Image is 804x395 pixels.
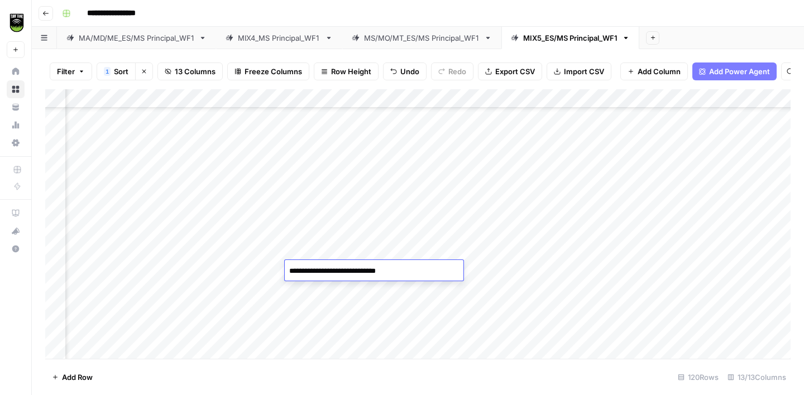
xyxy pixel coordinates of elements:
[342,27,501,49] a: MS/MO/MT_ES/MS Principal_WF1
[62,372,93,383] span: Add Row
[709,66,770,77] span: Add Power Agent
[448,66,466,77] span: Redo
[45,368,99,386] button: Add Row
[7,9,25,37] button: Workspace: Turf Tank - Data Team
[638,66,681,77] span: Add Column
[7,80,25,98] a: Browse
[227,62,309,80] button: Freeze Columns
[564,66,604,77] span: Import CSV
[523,32,618,44] div: MIX5_ES/MS Principal_WF1
[7,62,25,80] a: Home
[7,98,25,116] a: Your Data
[723,368,791,386] div: 13/13 Columns
[50,62,92,80] button: Filter
[383,62,427,80] button: Undo
[7,134,25,152] a: Settings
[245,66,302,77] span: Freeze Columns
[501,27,639,49] a: MIX5_ES/MS Principal_WF1
[57,66,75,77] span: Filter
[157,62,223,80] button: 13 Columns
[7,204,25,222] a: AirOps Academy
[106,67,109,76] span: 1
[175,66,216,77] span: 13 Columns
[673,368,723,386] div: 120 Rows
[114,66,128,77] span: Sort
[478,62,542,80] button: Export CSV
[620,62,688,80] button: Add Column
[547,62,611,80] button: Import CSV
[692,62,777,80] button: Add Power Agent
[97,62,135,80] button: 1Sort
[495,66,535,77] span: Export CSV
[364,32,480,44] div: MS/MO/MT_ES/MS Principal_WF1
[314,62,379,80] button: Row Height
[331,66,371,77] span: Row Height
[57,27,216,49] a: MA/MD/ME_ES/MS Principal_WF1
[79,32,194,44] div: MA/MD/ME_ES/MS Principal_WF1
[104,67,111,76] div: 1
[7,13,27,33] img: Turf Tank - Data Team Logo
[238,32,320,44] div: MIX4_MS Principal_WF1
[7,222,25,240] button: What's new?
[7,240,25,258] button: Help + Support
[400,66,419,77] span: Undo
[7,223,24,239] div: What's new?
[216,27,342,49] a: MIX4_MS Principal_WF1
[7,116,25,134] a: Usage
[431,62,473,80] button: Redo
